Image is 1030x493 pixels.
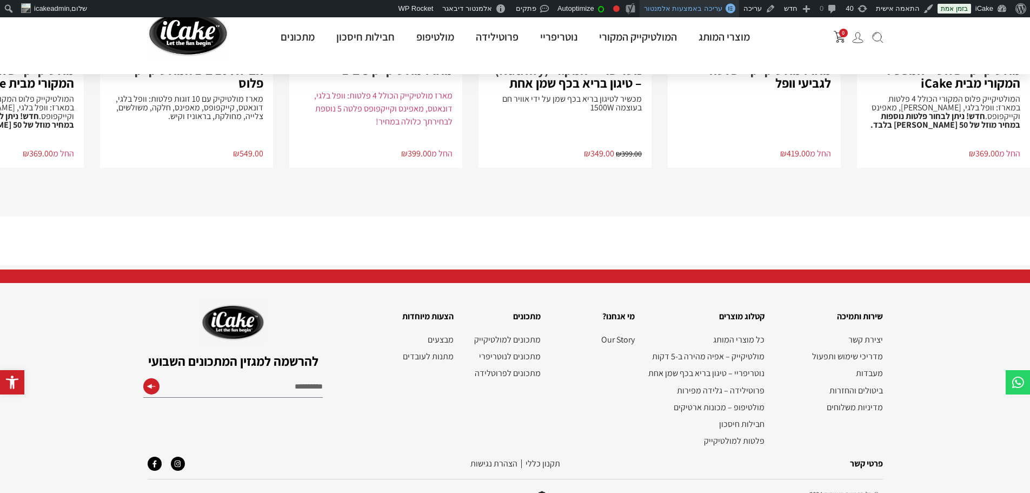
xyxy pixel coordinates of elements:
[551,334,635,345] a: Our Story
[551,334,635,345] nav: תפריט
[780,148,787,159] span: ₪
[646,310,765,324] h2: קטלוג מוצרים
[825,222,883,249] a: לחץ כאן
[775,402,882,412] a: מדיניות משלוחים
[867,95,1020,129] p: המולטיקייק פלוס המקורי הכולל 4 פלטות במארז: וופל בלגי, [PERSON_NAME], מאפינס וקייקפופס.
[401,148,431,159] bdi: 399.00
[464,368,541,378] a: מתכונים לפרוטלידה
[299,63,453,76] h3: מארז מולטיקייק 5 ב-1
[364,334,454,361] nav: תפריט
[646,385,765,396] a: פרוטילידה – גלידה מפירות
[143,354,323,367] h2: להרשמה למגזין המתכונים השבועי
[646,368,765,378] a: נוטריפריי – טיגון בריא בכף שמן אחת
[233,148,240,159] span: ₪
[646,436,765,446] a: פלטות למולטיקייק
[850,458,883,469] a: פרטי קשר
[677,63,831,89] h3: מארז מולטיקייק + פלטה לגביעי וופל
[834,31,846,43] img: shopping-cart.png
[299,147,453,160] p: החל מ
[110,95,263,121] p: מארז מולטיקיק עם 10 זוגות פלטות: וופל בלגי, דונאטס, קייקפופס, מאפינס, חלקה, משולשים, צלייה, מחולק...
[464,334,541,345] a: מתכונים למולטיקייק
[401,148,408,159] span: ₪
[839,29,848,37] span: 0
[775,334,882,345] a: יצירת קשר
[677,147,831,160] p: החל מ
[470,458,517,469] a: הצהרת נגישות
[325,30,406,44] a: חבילות חיסכון
[646,419,765,429] a: חבילות חיסכון
[364,310,454,324] h2: הצעות מיוחדות
[551,310,635,324] h2: מי אנחנו?
[646,334,765,345] a: כל מוצרי המותג
[34,4,70,12] span: icakeadmin
[646,334,765,446] nav: תפריט
[938,4,971,14] a: בזמן אמת
[488,95,642,112] p: מכשיר לטיגון בריא בכף שמן על ידי אוויר חם בעוצמה 1500W
[364,351,454,361] a: מתנות לעובדים
[646,402,765,412] a: מולטיפופ – מכונות ארטיקים
[270,30,325,44] a: מתכונים
[867,147,1020,160] p: החל מ
[464,351,541,361] a: מתכונים לנוטריפרי
[526,458,560,469] a: תקנון‭ ‬כללי
[775,334,882,412] nav: תפריט
[616,149,621,159] span: ₪
[688,30,761,44] a: מוצרי המותג
[775,385,882,396] a: ביטולים והחזרות
[646,351,765,361] a: מולטיקייק – אפיה מהירה ב-5 דקות
[23,148,29,159] span: ₪
[23,148,53,159] bdi: 369.00
[465,30,529,44] a: פרוטילידה
[780,148,810,159] bdi: 419.00
[969,148,975,159] span: ₪
[464,310,541,324] h2: מתכונים
[644,4,722,12] span: עריכה באמצעות אלמנטור
[838,228,870,242] span: לחץ כאן
[775,310,882,324] h2: שירות ותמיכה
[969,148,999,159] bdi: 369.00
[464,334,541,379] nav: תפריט
[406,30,465,44] a: מולטיפופ
[299,89,453,128] div: מארז מולטיקייק הכולל 4 פלטות: וופל בלגי, דונאטס, מאפינס וקייקפופס פלטה 5 נוספת לבחירתך כלולה במחיר!
[775,351,882,361] a: מדריכי שימוש ותפעול
[588,30,688,44] a: המולטיקייק המקורי
[870,110,1020,130] strong: חדש! ניתן לבחור פלטות נוספות במחיר מוזל של 50 [PERSON_NAME] בלבד.
[613,5,620,12] div: ביטוי מפתח לא הוגדר
[834,31,846,43] button: פתח עגלת קניות צדדית
[867,63,1020,89] h3: מולטיקייק® פלוס – המכשיר המקורי מבית iCake
[616,149,642,159] bdi: 399.00
[584,148,614,159] bdi: 349.00
[364,334,454,345] a: מבצעים
[584,148,590,159] span: ₪
[110,63,263,89] h3: חבילת 10 ב-1 המולטיקייק פלוס
[775,368,882,378] a: מעבדות
[529,30,588,44] a: נוטריפריי
[233,148,263,159] bdi: 549.00
[488,63,642,89] h3: נוטריפריי® המקורי (Nutrifry) – טיגון בריא בכף שמן אחת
